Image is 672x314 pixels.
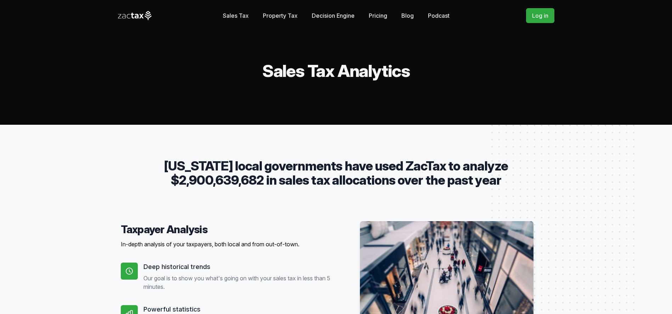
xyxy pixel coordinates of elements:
[118,62,554,79] h2: Sales Tax Analytics
[121,240,331,248] p: In-depth analysis of your taxpayers, both local and from out-of-town.
[223,9,249,23] a: Sales Tax
[143,159,529,187] p: [US_STATE] local governments have used ZacTax to analyze $2,900,639,682 in sales tax allocations ...
[263,9,298,23] a: Property Tax
[401,9,414,23] a: Blog
[428,9,450,23] a: Podcast
[143,263,331,271] h5: Deep historical trends
[526,8,554,23] a: Log in
[312,9,355,23] a: Decision Engine
[121,223,331,236] h4: Taxpayer Analysis
[369,9,387,23] a: Pricing
[143,274,331,291] p: Our goal is to show you what's going on with your sales tax in less than 5 minutes.
[143,305,331,314] h5: Powerful statistics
